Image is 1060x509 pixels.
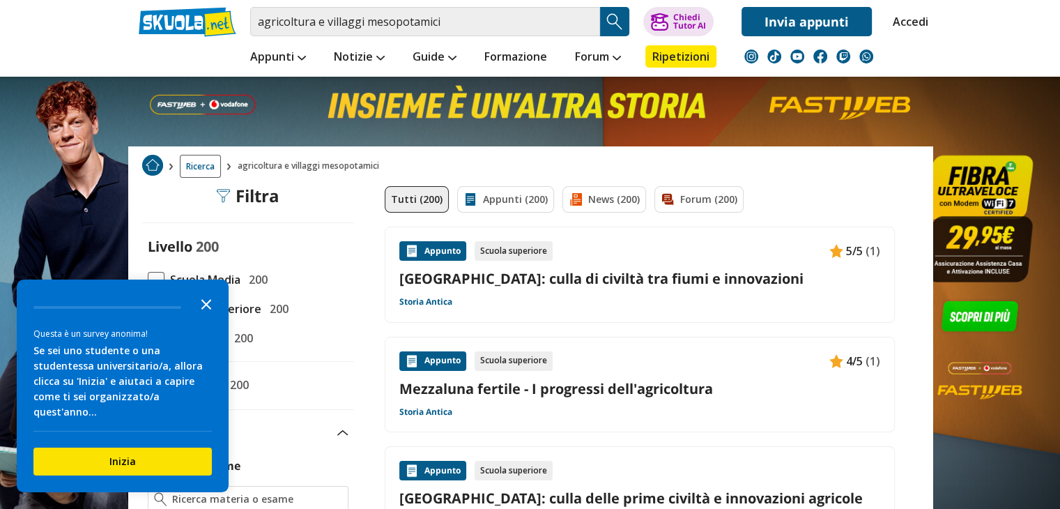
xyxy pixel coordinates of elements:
div: Scuola superiore [475,351,553,371]
img: Ricerca materia o esame [154,492,167,506]
img: Appunti contenuto [829,354,843,368]
span: (1) [866,352,880,370]
img: Home [142,155,163,176]
div: Scuola superiore [475,461,553,480]
input: Ricerca materia o esame [172,492,341,506]
a: Accedi [893,7,922,36]
img: twitch [836,50,850,63]
span: (1) [866,242,880,260]
img: Appunti contenuto [405,464,419,478]
a: Ripetizioni [645,45,716,68]
img: Appunti contenuto [405,244,419,258]
a: Storia Antica [399,296,452,307]
a: Ricerca [180,155,221,178]
a: Forum (200) [654,186,744,213]
a: Formazione [481,45,551,70]
span: 200 [196,237,219,256]
a: [GEOGRAPHIC_DATA]: culla delle prime civiltà e innovazioni agricole [399,489,880,508]
input: Cerca appunti, riassunti o versioni [250,7,600,36]
img: facebook [813,50,827,63]
img: Filtra filtri mobile [216,189,230,203]
div: Appunto [399,461,466,480]
img: Appunti contenuto [405,354,419,368]
span: 5/5 [846,242,863,260]
span: 4/5 [846,352,863,370]
span: agricoltura e villaggi mesopotamici [238,155,385,178]
span: 200 [243,271,268,289]
a: Appunti [247,45,309,70]
a: Invia appunti [742,7,872,36]
button: Close the survey [192,289,220,317]
img: tiktok [767,50,781,63]
a: Forum [571,45,624,70]
img: Forum filtro contenuto [661,192,675,206]
img: youtube [790,50,804,63]
button: Inizia [33,448,212,476]
div: Appunto [399,241,466,261]
a: [GEOGRAPHIC_DATA]: culla di civiltà tra fiumi e innovazioni [399,269,880,288]
label: Livello [148,237,192,256]
button: Search Button [600,7,629,36]
img: Apri e chiudi sezione [337,430,348,436]
img: instagram [744,50,758,63]
span: 200 [224,376,249,394]
span: Scuola Media [164,271,240,289]
a: Tutti (200) [385,186,449,213]
div: Questa è un survey anonima! [33,327,212,340]
div: Filtra [216,186,279,206]
img: Appunti contenuto [829,244,843,258]
span: 200 [264,300,289,318]
button: ChiediTutor AI [643,7,714,36]
a: Appunti (200) [457,186,554,213]
a: News (200) [562,186,646,213]
div: Se sei uno studente o una studentessa universitario/a, allora clicca su 'Inizia' e aiutaci a capi... [33,343,212,420]
span: 200 [229,329,253,347]
a: Home [142,155,163,178]
img: News filtro contenuto [569,192,583,206]
a: Storia Antica [399,407,452,418]
div: Appunto [399,351,466,371]
div: Survey [17,280,229,492]
div: Chiedi Tutor AI [673,13,705,30]
img: Cerca appunti, riassunti o versioni [604,11,625,32]
img: Appunti filtro contenuto [463,192,477,206]
div: Scuola superiore [475,241,553,261]
a: Guide [409,45,460,70]
a: Notizie [330,45,388,70]
a: Mezzaluna fertile - I progressi dell'agricoltura [399,379,880,398]
img: WhatsApp [859,50,873,63]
